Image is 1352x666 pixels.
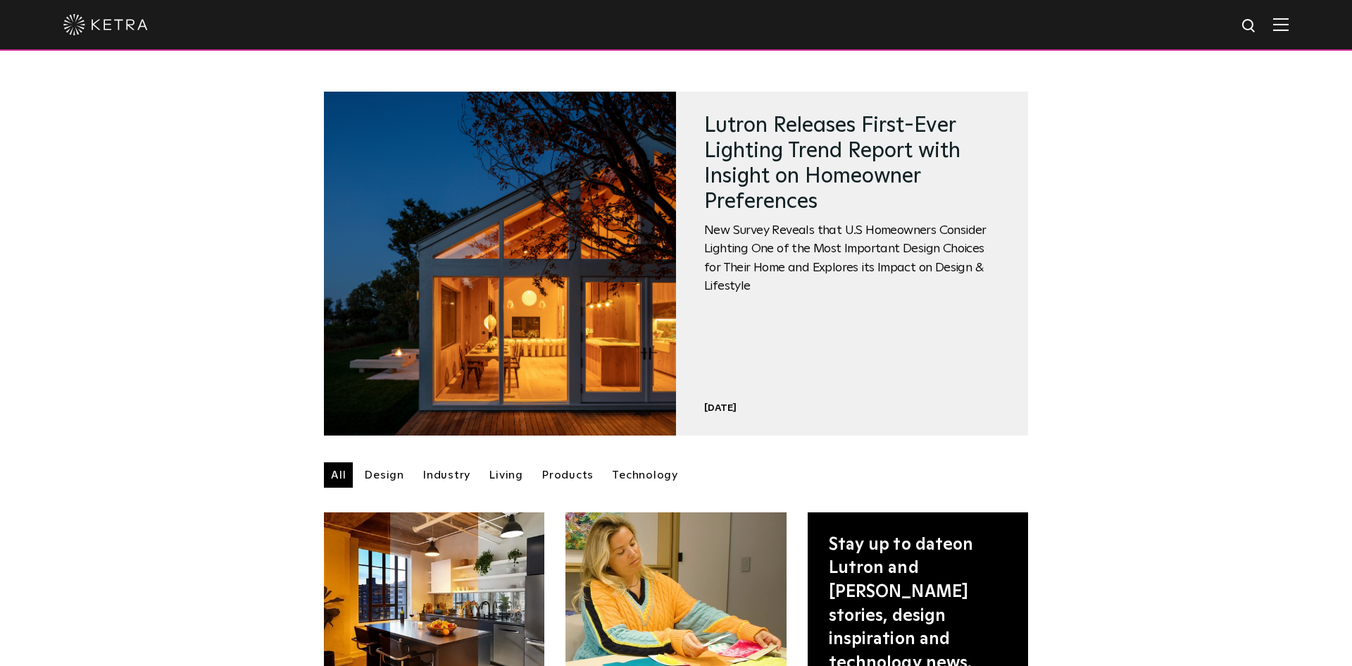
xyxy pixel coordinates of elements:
a: Products [534,462,601,488]
div: [DATE] [704,402,1000,414]
a: Technology [605,462,685,488]
img: Hamburger%20Nav.svg [1273,18,1289,31]
a: Design [357,462,411,488]
a: Lutron Releases First-Ever Lighting Trend Report with Insight on Homeowner Preferences [704,115,960,212]
span: New Survey Reveals that U.S Homeowners Consider Lighting One of the Most Important Design Choices... [704,221,1000,296]
img: ketra-logo-2019-white [63,14,148,35]
a: Living [482,462,530,488]
a: Industry [415,462,477,488]
a: All [324,462,353,488]
img: search icon [1241,18,1258,35]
